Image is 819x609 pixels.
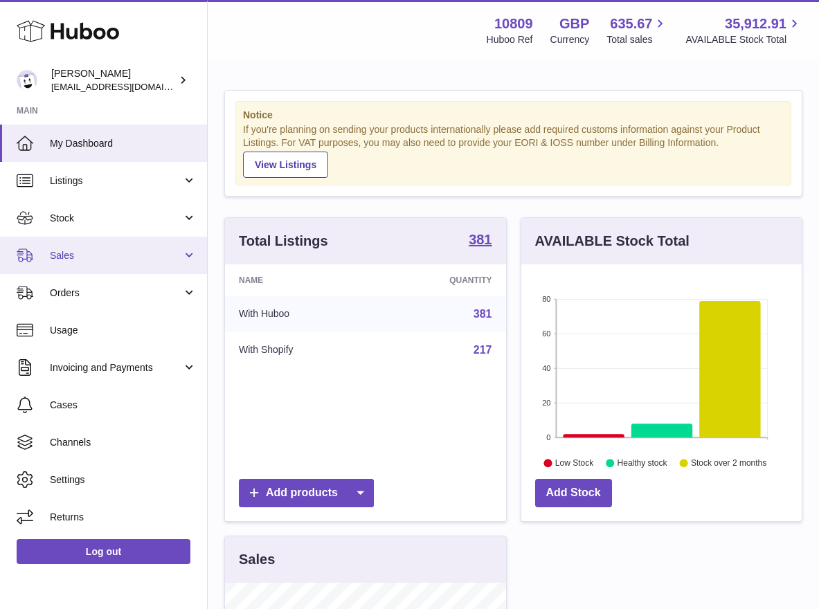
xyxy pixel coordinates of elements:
span: Settings [50,473,197,487]
strong: GBP [559,15,589,33]
div: If you're planning on sending your products internationally please add required customs informati... [243,123,784,177]
span: Cases [50,399,197,412]
span: 35,912.91 [725,15,786,33]
text: Stock over 2 months [691,458,766,468]
text: 0 [546,433,550,442]
h3: AVAILABLE Stock Total [535,232,690,251]
th: Quantity [377,264,506,296]
text: 60 [542,329,550,338]
strong: Notice [243,109,784,122]
span: 635.67 [610,15,652,33]
th: Name [225,264,377,296]
div: [PERSON_NAME] [51,67,176,93]
span: Orders [50,287,182,300]
text: 40 [542,364,550,372]
text: Healthy stock [617,458,667,468]
div: Currency [550,33,590,46]
div: Huboo Ref [487,33,533,46]
span: AVAILABLE Stock Total [685,33,802,46]
span: Total sales [606,33,668,46]
text: 80 [542,295,550,303]
span: Returns [50,511,197,524]
text: 20 [542,399,550,407]
a: 35,912.91 AVAILABLE Stock Total [685,15,802,46]
td: With Huboo [225,296,377,332]
a: View Listings [243,152,328,178]
span: [EMAIL_ADDRESS][DOMAIN_NAME] [51,81,204,92]
a: 381 [469,233,492,249]
span: Listings [50,174,182,188]
span: Channels [50,436,197,449]
strong: 10809 [494,15,533,33]
strong: 381 [469,233,492,246]
span: Stock [50,212,182,225]
text: Low Stock [555,458,593,468]
a: 635.67 Total sales [606,15,668,46]
img: shop@ballersingod.com [17,70,37,91]
span: Usage [50,324,197,337]
a: Add products [239,479,374,507]
a: 381 [474,308,492,320]
a: 217 [474,344,492,356]
a: Log out [17,539,190,564]
h3: Sales [239,550,275,569]
span: My Dashboard [50,137,197,150]
a: Add Stock [535,479,612,507]
span: Invoicing and Payments [50,361,182,374]
span: Sales [50,249,182,262]
h3: Total Listings [239,232,328,251]
td: With Shopify [225,332,377,368]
